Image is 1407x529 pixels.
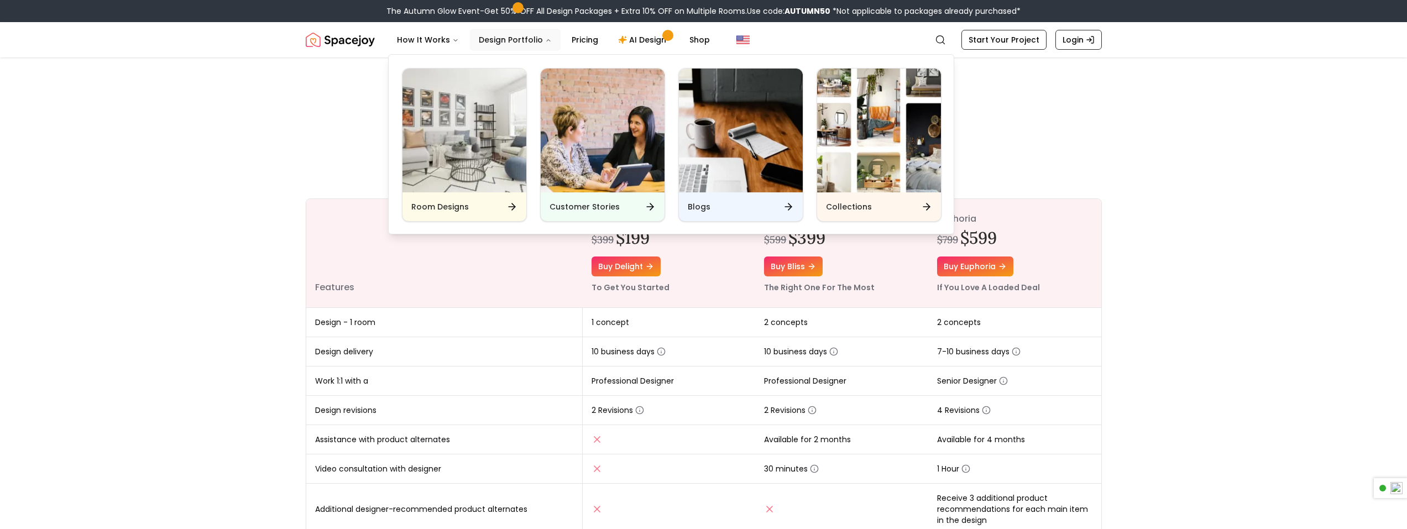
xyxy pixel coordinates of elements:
[1055,30,1102,50] a: Login
[592,256,661,276] a: Buy delight
[755,425,928,454] td: Available for 2 months
[306,425,583,454] td: Assistance with product alternates
[306,454,583,484] td: Video consultation with designer
[541,69,665,192] img: Customer Stories
[540,68,665,222] a: Customer StoriesCustomer Stories
[764,375,846,386] span: Professional Designer
[550,201,620,212] h6: Customer Stories
[592,282,669,293] small: To Get You Started
[830,6,1021,17] span: *Not applicable to packages already purchased*
[592,375,674,386] span: Professional Designer
[928,425,1101,454] td: Available for 4 months
[402,68,527,222] a: Room DesignsRoom Designs
[937,405,991,416] span: 4 Revisions
[411,201,469,212] h6: Room Designs
[592,232,614,248] div: $399
[306,396,583,425] td: Design revisions
[306,337,583,366] td: Design delivery
[784,6,830,17] b: AUTUMN50
[609,29,678,51] a: AI Design
[937,256,1013,276] a: Buy euphoria
[681,29,719,51] a: Shop
[764,317,808,328] span: 2 concepts
[306,199,583,308] th: Features
[306,308,583,337] td: Design - 1 room
[388,29,468,51] button: How It Works
[592,317,629,328] span: 1 concept
[678,68,803,222] a: BlogsBlogs
[592,405,644,416] span: 2 Revisions
[592,346,666,357] span: 10 business days
[306,29,375,51] img: Spacejoy Logo
[386,6,1021,17] div: The Autumn Glow Event-Get 50% OFF All Design Packages + Extra 10% OFF on Multiple Rooms.
[937,212,1092,226] p: euphoria
[764,346,838,357] span: 10 business days
[826,201,872,212] h6: Collections
[937,317,981,328] span: 2 concepts
[764,256,823,276] a: Buy bliss
[961,30,1047,50] a: Start Your Project
[388,29,719,51] nav: Main
[937,346,1021,357] span: 7-10 business days
[747,6,830,17] span: Use code:
[960,228,997,248] h2: $599
[402,69,526,192] img: Room Designs
[788,228,825,248] h2: $399
[764,282,875,293] small: The Right One For The Most
[688,201,710,212] h6: Blogs
[937,282,1040,293] small: If You Love A Loaded Deal
[937,375,1008,386] span: Senior Designer
[563,29,607,51] a: Pricing
[764,405,817,416] span: 2 Revisions
[389,55,955,235] div: Design Portfolio
[306,366,583,396] td: Work 1:1 with a
[306,22,1102,57] nav: Global
[736,33,750,46] img: United States
[817,68,942,222] a: CollectionsCollections
[817,69,941,192] img: Collections
[306,29,375,51] a: Spacejoy
[937,232,958,248] div: $799
[937,463,970,474] span: 1 Hour
[470,29,561,51] button: Design Portfolio
[764,232,786,248] div: $599
[764,463,819,474] span: 30 minutes
[679,69,803,192] img: Blogs
[616,228,650,248] h2: $199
